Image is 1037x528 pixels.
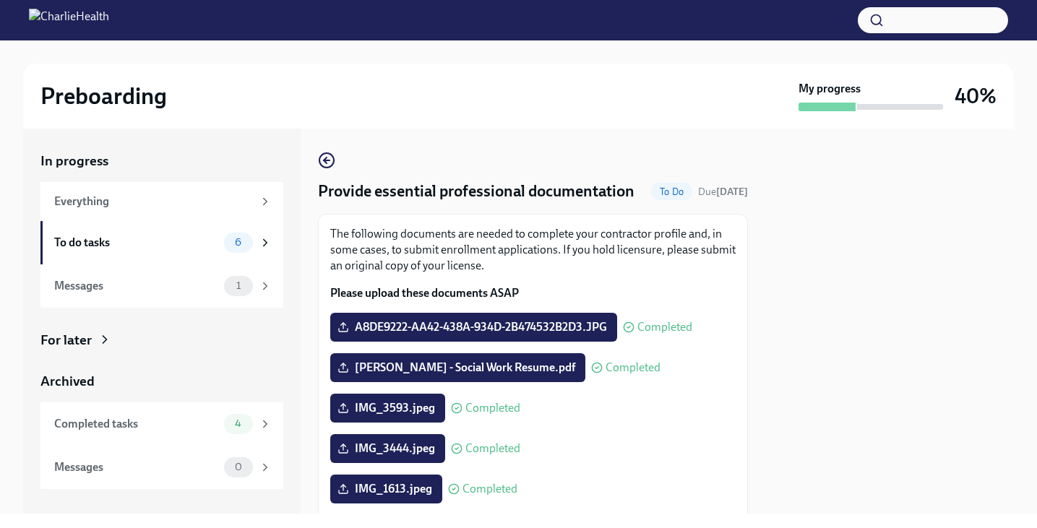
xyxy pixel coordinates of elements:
span: Completed [465,402,520,414]
span: 0 [226,462,251,472]
span: Completed [462,483,517,495]
label: A8DE9222-AA42-438A-934D-2B474532B2D3.JPG [330,313,617,342]
label: IMG_3593.jpeg [330,394,445,423]
div: Messages [54,278,218,294]
span: 1 [228,280,249,291]
h4: Provide essential professional documentation [318,181,634,202]
div: Messages [54,459,218,475]
div: For later [40,331,92,350]
span: IMG_3593.jpeg [340,401,435,415]
span: A8DE9222-AA42-438A-934D-2B474532B2D3.JPG [340,320,607,334]
strong: Please upload these documents ASAP [330,286,519,300]
span: [PERSON_NAME] - Social Work Resume.pdf [340,360,575,375]
span: October 14th, 2025 08:00 [698,185,748,199]
a: Messages1 [40,264,283,308]
span: To Do [651,186,692,197]
div: To do tasks [54,235,218,251]
strong: [DATE] [716,186,748,198]
a: To do tasks6 [40,221,283,264]
div: Everything [54,194,253,209]
div: Completed tasks [54,416,218,432]
img: CharlieHealth [29,9,109,32]
a: For later [40,331,283,350]
span: Completed [465,443,520,454]
h3: 40% [955,83,997,109]
p: The following documents are needed to complete your contractor profile and, in some cases, to sub... [330,226,736,274]
span: Completed [606,362,661,373]
a: Messages0 [40,446,283,489]
span: Due [698,186,748,198]
a: In progress [40,152,283,170]
a: Everything [40,182,283,221]
strong: My progress [799,81,861,97]
a: Completed tasks4 [40,402,283,446]
label: IMG_1613.jpeg [330,475,442,503]
span: IMG_1613.jpeg [340,482,432,496]
label: [PERSON_NAME] - Social Work Resume.pdf [330,353,585,382]
span: 6 [226,237,250,248]
h2: Preboarding [40,82,167,111]
label: IMG_3444.jpeg [330,434,445,463]
a: Archived [40,372,283,391]
span: 4 [226,418,250,429]
span: Completed [637,321,692,333]
span: IMG_3444.jpeg [340,441,435,456]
